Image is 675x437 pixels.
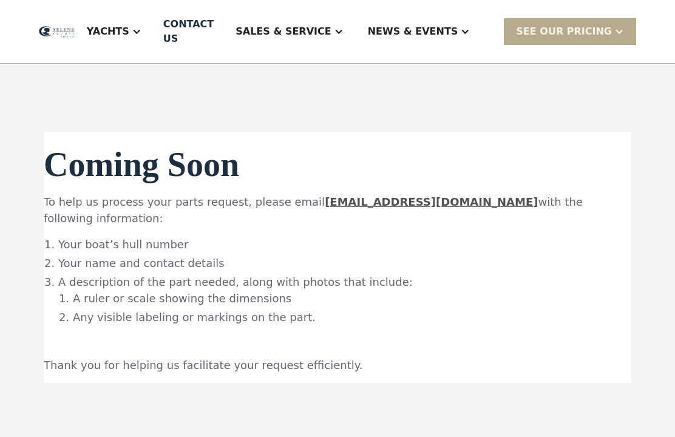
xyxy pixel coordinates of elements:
[39,26,75,38] img: logo
[504,18,636,44] div: SEE Our Pricing
[236,24,331,39] div: Sales & Service
[163,17,214,46] div: Contact US
[44,357,631,373] p: Thank you for helping us facilitate your request efficiently.
[87,24,129,39] div: Yachts
[58,274,631,328] li: A description of the part needed, along with photos that include:
[325,195,538,208] a: [EMAIL_ADDRESS][DOMAIN_NAME]
[44,194,631,226] p: To help us process your parts request, please email with the following information:
[75,7,154,56] div: Yachts
[368,24,458,39] div: News & EVENTS
[44,146,239,183] strong: Coming Soon
[58,236,631,252] li: Your boat’s hull number
[356,7,483,56] div: News & EVENTS
[73,309,631,325] li: Any visible labeling or markings on the part.
[73,290,631,307] li: A ruler or scale showing the dimensions
[58,255,631,271] li: Your name and contact details
[516,24,612,39] div: SEE Our Pricing
[223,7,355,56] div: Sales & Service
